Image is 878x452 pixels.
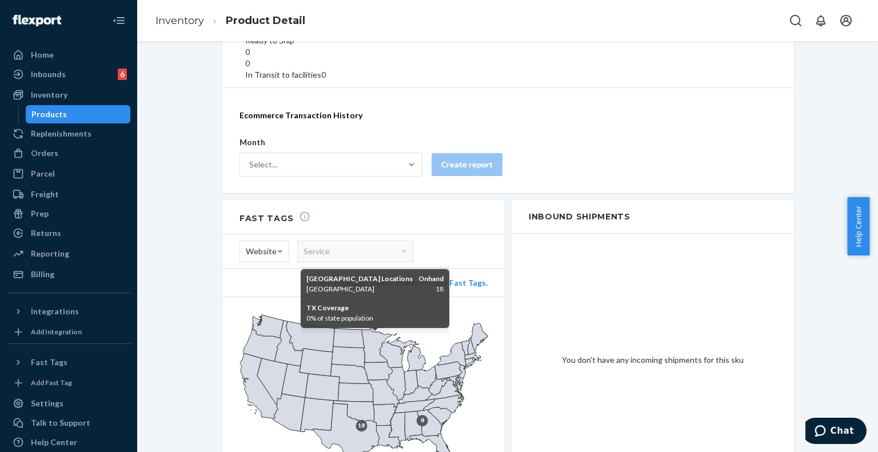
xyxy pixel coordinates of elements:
[246,242,277,261] span: Website
[107,9,130,32] button: Close Navigation
[31,89,67,101] div: Inventory
[240,137,422,148] p: Month
[7,205,130,223] a: Prep
[7,325,130,339] a: Add Integration
[413,274,444,284] th: Onhand
[7,245,130,263] a: Reporting
[31,269,54,280] div: Billing
[512,200,794,234] h2: Inbound Shipments
[31,69,66,80] div: Inbounds
[31,417,90,429] div: Talk to Support
[835,9,857,32] button: Open account menu
[226,14,305,27] a: Product Detail
[240,111,777,119] h2: Ecommerce Transaction History
[432,153,502,176] button: Create report
[7,65,130,83] a: Inbounds6
[31,327,82,337] div: Add Integration
[146,4,314,38] ol: breadcrumbs
[805,418,867,446] iframe: Opens a widget where you can chat to one of our agents
[306,313,444,323] td: 0% of state population
[31,437,77,448] div: Help Center
[7,224,130,242] a: Returns
[7,302,130,321] button: Integrations
[245,58,771,69] span: 0
[31,378,72,387] div: Add Fast Tag
[306,284,413,294] td: [GEOGRAPHIC_DATA]
[240,277,488,289] div: To see coverage, please enable .
[31,189,59,200] div: Freight
[7,46,130,64] a: Home
[809,9,832,32] button: Open notifications
[413,284,444,294] td: 18
[7,185,130,203] a: Freight
[31,109,67,120] div: Products
[31,398,63,409] div: Settings
[13,15,61,26] img: Flexport logo
[321,70,326,79] span: 0
[31,248,69,259] div: Reporting
[7,125,130,143] a: Replenishments
[26,105,131,123] a: Products
[245,46,771,58] span: 0
[7,144,130,162] a: Orders
[31,227,61,239] div: Returns
[7,86,130,104] a: Inventory
[7,394,130,413] a: Settings
[7,414,130,432] button: Talk to Support
[118,69,127,80] div: 6
[420,278,486,287] a: Shopify Fast Tags
[7,165,130,183] a: Parcel
[31,357,67,368] div: Fast Tags
[7,265,130,283] a: Billing
[31,147,58,159] div: Orders
[306,303,444,313] th: TX Coverage
[31,208,49,219] div: Prep
[31,128,91,139] div: Replenishments
[245,70,321,79] span: In Transit to facilities
[240,211,310,223] h2: Fast Tags
[298,241,413,262] div: Service
[7,376,130,390] a: Add Fast Tag
[249,159,277,170] div: Select...
[784,9,807,32] button: Open Search Box
[441,159,493,170] div: Create report
[7,353,130,371] button: Fast Tags
[31,168,55,179] div: Parcel
[7,433,130,451] a: Help Center
[155,14,204,27] a: Inventory
[31,49,54,61] div: Home
[31,306,79,317] div: Integrations
[306,274,413,284] th: [GEOGRAPHIC_DATA] Locations
[847,197,869,255] button: Help Center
